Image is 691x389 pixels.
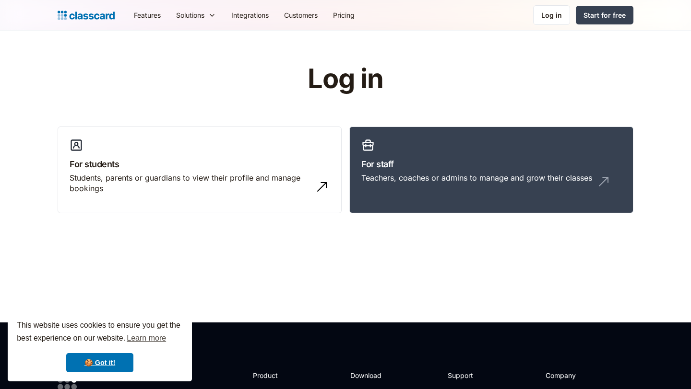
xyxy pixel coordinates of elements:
a: Integrations [224,4,276,26]
a: Log in [533,5,570,25]
div: Solutions [176,10,204,20]
a: dismiss cookie message [66,353,133,372]
h2: Support [448,370,487,380]
h2: Download [350,370,390,380]
h3: For students [70,158,330,171]
a: Logo [58,9,115,22]
h3: For staff [361,158,621,171]
div: Start for free [584,10,626,20]
a: Start for free [576,6,633,24]
span: This website uses cookies to ensure you get the best experience on our website. [17,320,183,345]
div: Students, parents or guardians to view their profile and manage bookings [70,172,310,194]
a: For studentsStudents, parents or guardians to view their profile and manage bookings [58,126,342,214]
div: Teachers, coaches or admins to manage and grow their classes [361,172,592,183]
a: Pricing [325,4,362,26]
a: learn more about cookies [125,331,167,345]
div: cookieconsent [8,310,192,381]
h2: Company [546,370,609,380]
h1: Log in [193,64,498,94]
h2: Product [253,370,304,380]
a: Customers [276,4,325,26]
div: Solutions [168,4,224,26]
a: For staffTeachers, coaches or admins to manage and grow their classes [349,126,633,214]
a: Features [126,4,168,26]
div: Log in [541,10,562,20]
